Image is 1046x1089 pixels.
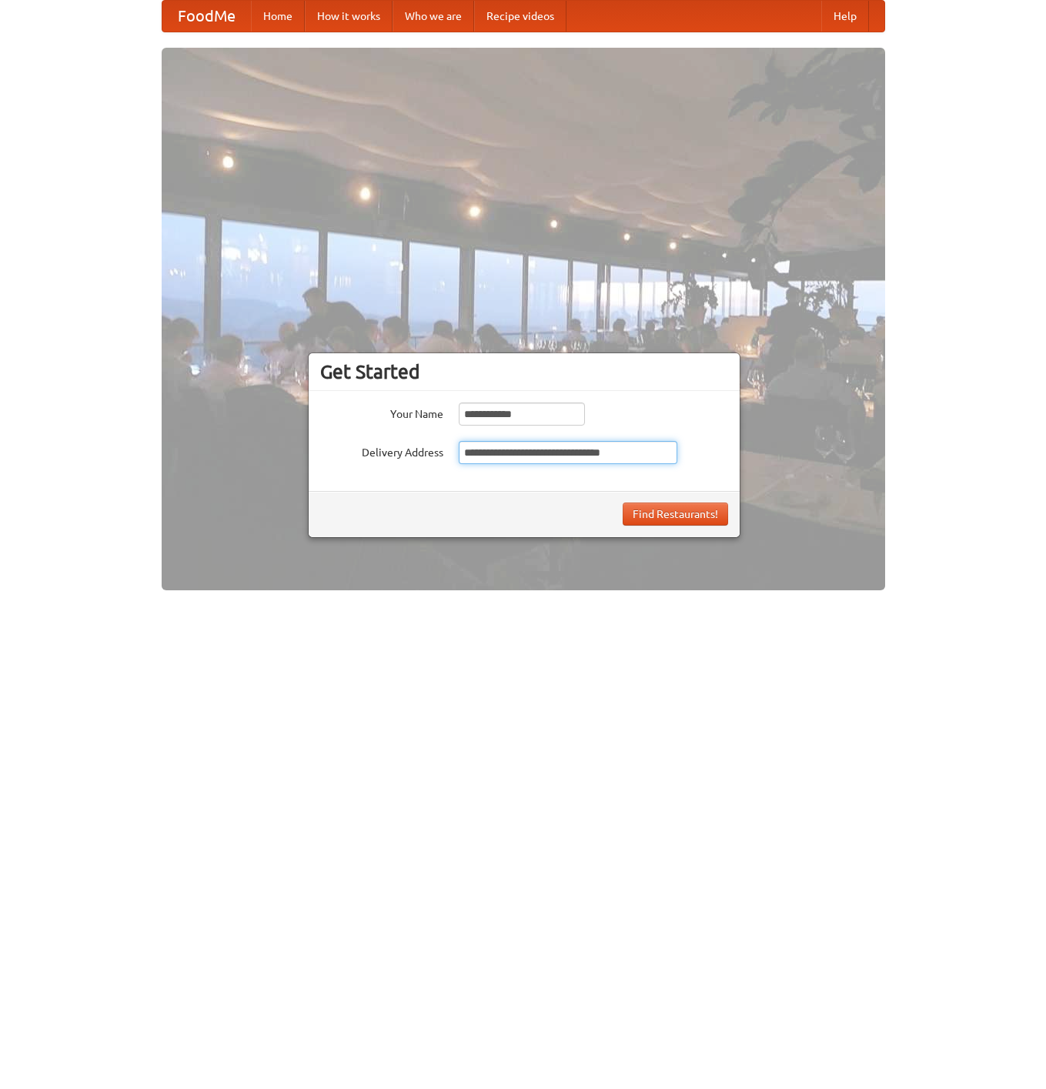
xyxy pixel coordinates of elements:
a: Home [251,1,305,32]
a: FoodMe [162,1,251,32]
a: How it works [305,1,393,32]
a: Recipe videos [474,1,566,32]
h3: Get Started [320,360,728,383]
button: Find Restaurants! [623,503,728,526]
label: Your Name [320,403,443,422]
label: Delivery Address [320,441,443,460]
a: Help [821,1,869,32]
a: Who we are [393,1,474,32]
